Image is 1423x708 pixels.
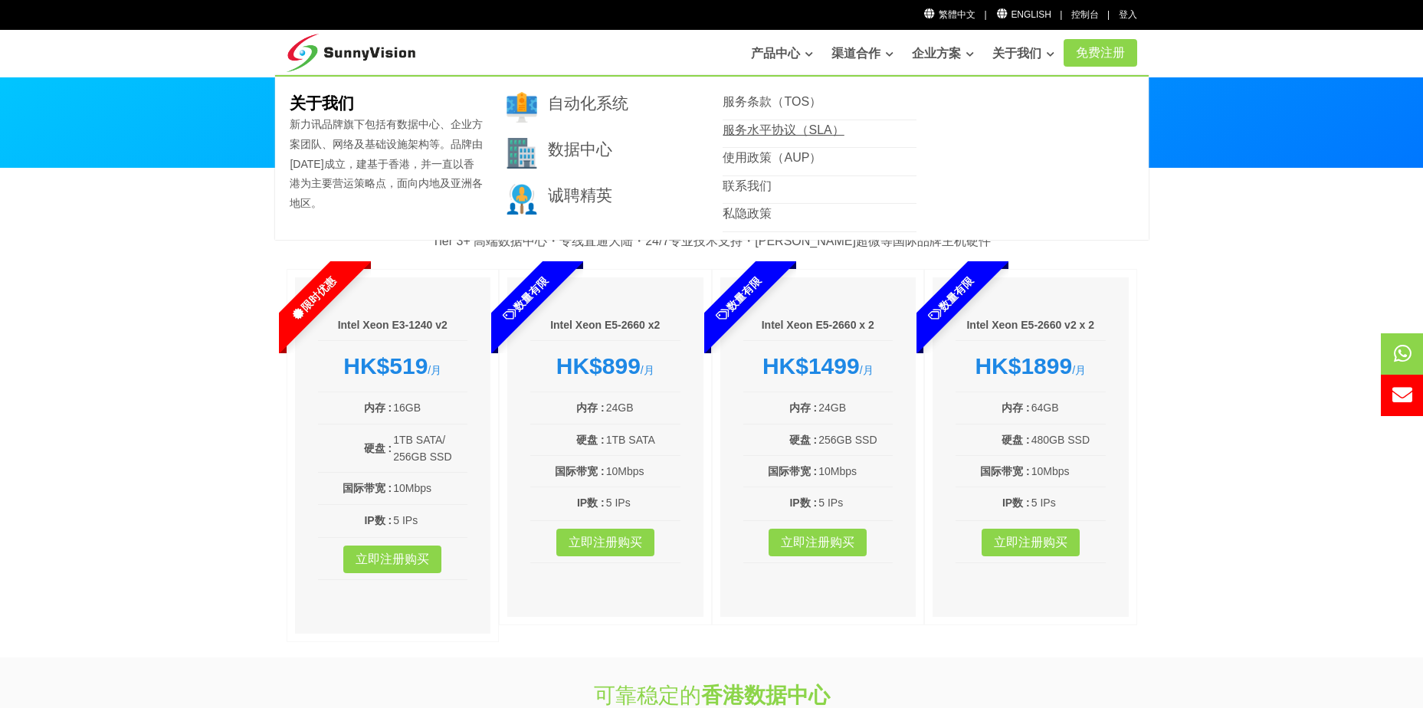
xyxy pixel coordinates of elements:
b: IP数 : [364,514,392,526]
td: 256GB SSD [818,431,893,449]
b: 内存 : [576,402,605,414]
a: 数据中心 [548,140,612,158]
a: 立即注册购买 [343,546,441,573]
td: 10Mbps [1031,462,1106,480]
span: 数量有限 [461,234,590,363]
td: 480GB SSD [1031,431,1106,449]
a: 自动化系统 [548,94,628,112]
a: 私隐政策 [723,207,772,220]
b: 国际带宽 : [555,465,605,477]
a: 企业方案 [912,38,974,69]
b: 国际带宽 : [980,465,1030,477]
b: 国际带宽 : [343,482,392,494]
b: 国际带宽 : [768,465,818,477]
td: 1TB SATA/ 256GB SSD [392,431,467,467]
a: 控制台 [1071,9,1099,20]
li: | [1107,8,1110,22]
div: 关于我们 [275,75,1149,240]
td: 1TB SATA [605,431,680,449]
a: 服务条款（TOS） [723,95,821,108]
b: 内存 : [364,402,392,414]
strong: HK$1899 [975,353,1072,379]
b: IP数 : [789,497,817,509]
b: 关于我们 [290,94,354,112]
strong: HK$519 [343,353,428,379]
b: 硬盘 : [576,434,605,446]
b: 硬盘 : [364,442,392,454]
div: /月 [318,352,468,380]
h6: Intel Xeon E5-2660 x2 [530,318,680,333]
b: 硬盘 : [789,434,818,446]
a: 关于我们 [992,38,1054,69]
a: 使用政策（AUP） [723,151,821,164]
td: 16GB [392,398,467,417]
h6: Intel Xeon E5-2660 x 2 [743,318,893,333]
img: 001-brand.png [507,92,537,123]
a: 渠道合作 [831,38,893,69]
div: /月 [530,352,680,380]
span: 数量有限 [674,234,802,363]
p: Tier 3+ 高端数据中心・专线直通大陆・24/7专业技术支持・[PERSON_NAME]超微等国际品牌主机硬件 [287,231,1137,251]
b: IP数 : [577,497,605,509]
strong: HK$899 [556,353,641,379]
td: 10Mbps [818,462,893,480]
strong: HK$1499 [762,353,860,379]
a: English [995,9,1051,20]
a: 立即注册购买 [556,529,654,556]
b: 硬盘 : [1002,434,1030,446]
a: 产品中心 [751,38,813,69]
td: 5 IPs [1031,493,1106,512]
span: 新力讯品牌旗下包括有数据中心、企业方案团队、网络及基础设施架构等。品牌由[DATE]成立，建基于香港，并一直以香港为主要营运策略点，面向内地及亚洲各地区。 [290,118,483,208]
div: /月 [956,352,1106,380]
td: 5 IPs [392,511,467,529]
h6: Intel Xeon E3-1240 v2 [318,318,468,333]
b: 内存 : [1002,402,1030,414]
a: 联系我们 [723,179,772,192]
b: IP数 : [1002,497,1030,509]
td: 10Mbps [605,462,680,480]
td: 5 IPs [818,493,893,512]
strong: 香港数据中心 [701,683,830,707]
b: 内存 : [789,402,818,414]
li: | [1060,8,1062,22]
a: 繁體中文 [923,9,976,20]
td: 24GB [818,398,893,417]
a: 立即注册购买 [769,529,867,556]
img: 003-research.png [507,184,537,215]
td: 64GB [1031,398,1106,417]
span: 限时优惠 [248,234,377,363]
td: 10Mbps [392,479,467,497]
a: 登入 [1119,9,1137,20]
a: 诚聘精英 [548,186,612,204]
h6: Intel Xeon E5-2660 v2 x 2 [956,318,1106,333]
span: 数量有限 [887,234,1015,363]
td: 5 IPs [605,493,680,512]
a: 免费注册 [1064,39,1137,67]
li: | [984,8,986,22]
a: 立即注册购买 [982,529,1080,556]
a: 服务水平协议（SLA） [723,123,844,136]
div: /月 [743,352,893,380]
img: 002-town.png [507,138,537,169]
td: 24GB [605,398,680,417]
